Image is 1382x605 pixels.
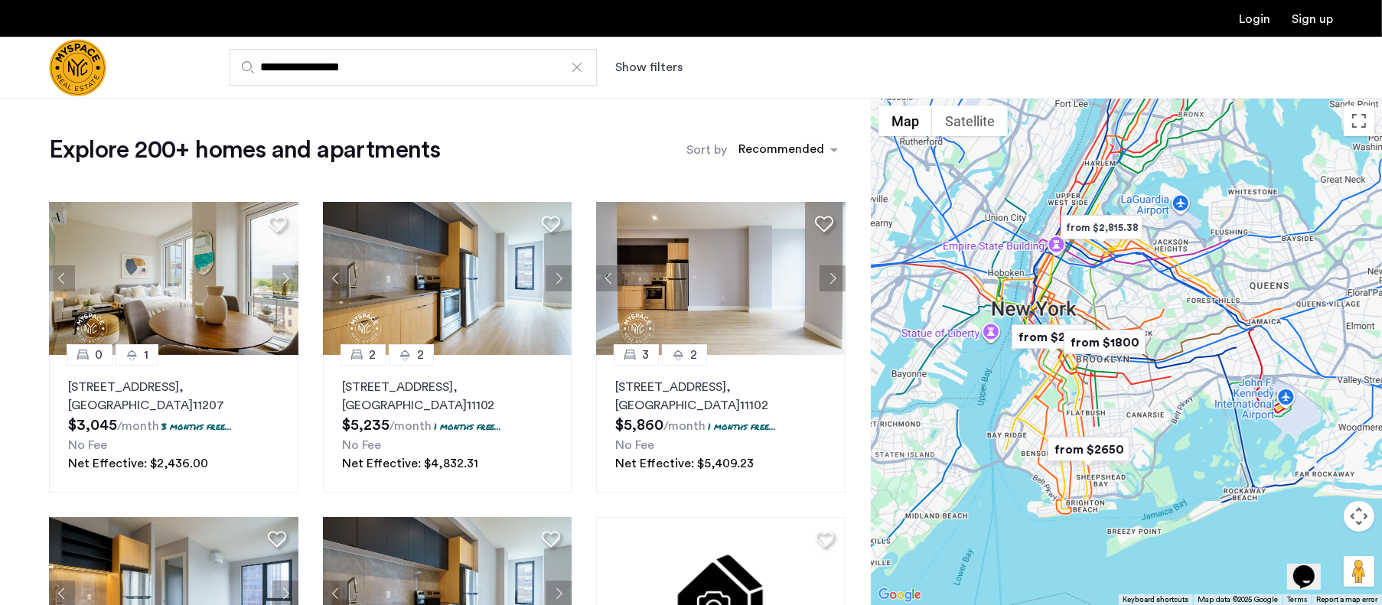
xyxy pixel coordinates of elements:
a: Report a map error [1316,594,1377,605]
iframe: chat widget [1287,544,1336,590]
div: from $2650 [1041,432,1136,467]
span: No Fee [615,439,654,451]
p: 1 months free... [434,420,502,433]
input: Apartment Search [230,49,597,86]
p: [STREET_ADDRESS] 11102 [615,378,826,415]
a: 01[STREET_ADDRESS], [GEOGRAPHIC_DATA]112073 months free...No FeeNet Effective: $2,436.00 [49,355,298,493]
a: 32[STREET_ADDRESS], [GEOGRAPHIC_DATA]111021 months free...No FeeNet Effective: $5,409.23 [596,355,846,493]
span: 2 [417,346,424,364]
button: Next apartment [546,265,572,291]
span: 2 [369,346,376,364]
button: Map camera controls [1344,501,1374,532]
div: Recommended [736,140,824,162]
span: Net Effective: $5,409.23 [615,457,754,470]
a: Registration [1292,13,1333,25]
div: from $2950 [1006,320,1100,354]
sub: /month [663,420,706,432]
img: 1997_638519968069068022.png [596,202,846,355]
a: Open this area in Google Maps (opens a new window) [875,585,925,605]
button: Toggle fullscreen view [1344,106,1374,136]
img: logo [49,39,106,96]
button: Drag Pegman onto the map to open Street View [1344,556,1374,587]
p: [STREET_ADDRESS] 11102 [342,378,553,415]
sub: /month [390,420,432,432]
a: Terms (opens in new tab) [1287,594,1307,605]
h1: Explore 200+ homes and apartments [49,135,440,165]
span: Map data ©2025 Google [1198,596,1278,603]
p: [STREET_ADDRESS] 11207 [68,378,279,415]
span: 2 [690,346,697,364]
img: 1997_638519001096654587.png [49,202,298,355]
button: Show satellite imagery [932,106,1008,136]
p: 3 months free... [161,420,232,433]
a: Login [1239,13,1270,25]
a: Cazamio Logo [49,39,106,96]
span: No Fee [342,439,381,451]
button: Next apartment [820,265,846,291]
img: 1997_638519968035243270.png [323,202,572,355]
button: Show or hide filters [615,58,683,76]
p: 1 months free... [708,420,776,433]
span: 1 [144,346,148,364]
sub: /month [117,420,159,432]
span: $5,860 [615,418,663,433]
div: from $1800 [1058,325,1152,359]
button: Previous apartment [49,265,75,291]
span: $3,045 [68,418,117,433]
img: Google [875,585,925,605]
span: No Fee [68,439,107,451]
button: Next apartment [272,265,298,291]
ng-select: sort-apartment [731,136,846,164]
button: Show street map [878,106,932,136]
button: Keyboard shortcuts [1123,594,1188,605]
button: Previous apartment [596,265,622,291]
div: from $2,815.38 [1054,210,1149,245]
label: Sort by [686,141,727,159]
a: 22[STREET_ADDRESS], [GEOGRAPHIC_DATA]111021 months free...No FeeNet Effective: $4,832.31 [323,355,572,493]
span: 3 [642,346,649,364]
button: Previous apartment [323,265,349,291]
span: $5,235 [342,418,390,433]
span: Net Effective: $4,832.31 [342,457,478,470]
span: Net Effective: $2,436.00 [68,457,208,470]
span: 0 [95,346,103,364]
